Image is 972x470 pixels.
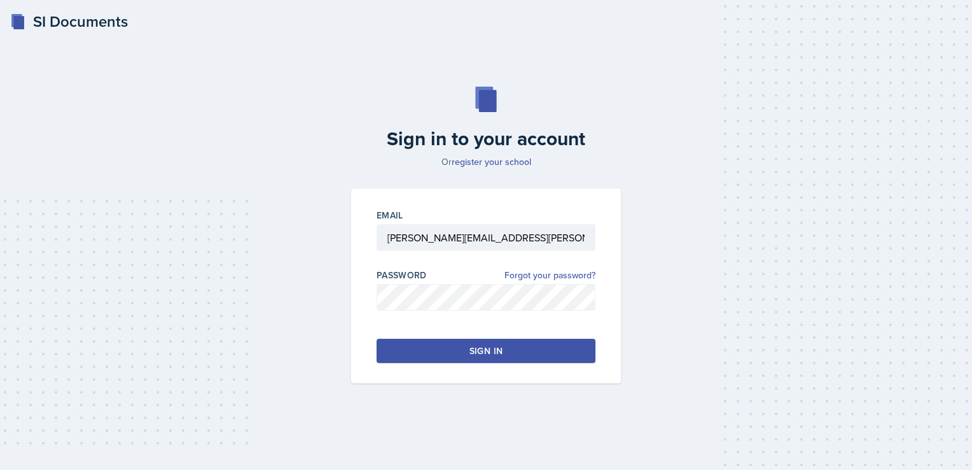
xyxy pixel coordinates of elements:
[452,155,531,168] a: register your school
[377,269,427,281] label: Password
[377,224,595,251] input: Email
[344,155,628,168] p: Or
[344,127,628,150] h2: Sign in to your account
[504,269,595,282] a: Forgot your password?
[10,10,128,33] a: SI Documents
[377,339,595,363] button: Sign in
[469,345,503,357] div: Sign in
[377,209,403,222] label: Email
